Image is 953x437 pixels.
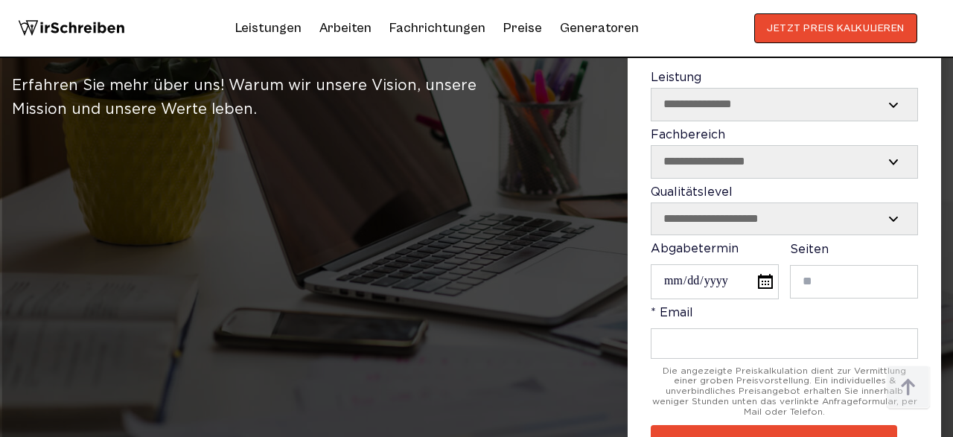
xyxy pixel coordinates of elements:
[651,307,918,358] label: * Email
[503,20,542,36] a: Preise
[651,186,918,236] label: Qualitätslevel
[18,13,125,43] img: logo wirschreiben
[651,243,779,299] label: Abgabetermin
[12,74,531,121] div: Erfahren Sie mehr über uns! Warum wir unsere Vision, unsere Mission und unsere Werte leben.
[790,244,829,255] span: Seiten
[651,129,918,179] label: Fachbereich
[651,89,917,120] select: Leistung
[651,328,918,359] input: * Email
[651,203,917,235] select: Qualitätslevel
[651,366,918,418] div: Die angezeigte Preiskalkulation dient zur Vermittlung einer groben Preisvorstellung. Ein individu...
[651,264,779,299] input: Abgabetermin
[560,16,639,40] a: Generatoren
[389,16,485,40] a: Fachrichtungen
[651,71,918,121] label: Leistung
[235,16,302,40] a: Leistungen
[754,13,917,43] button: JETZT PREIS KALKULIEREN
[319,16,372,40] a: Arbeiten
[886,366,931,410] img: button top
[651,146,917,177] select: Fachbereich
